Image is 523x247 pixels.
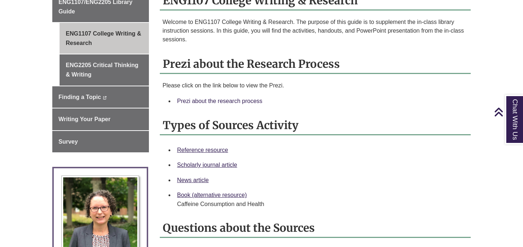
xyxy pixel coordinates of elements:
[52,86,149,108] a: Finding a Topic
[58,94,101,100] span: Finding a Topic
[160,116,471,135] h2: Types of Sources Activity
[177,192,247,198] a: Book (alternative resource)
[177,162,237,168] a: Scholarly journal article
[52,108,149,130] a: Writing Your Paper
[60,23,149,54] a: ENG1107 College Writing & Research
[177,177,209,183] a: News article
[102,96,106,99] i: This link opens in a new window
[160,55,471,74] h2: Prezi about the Research Process
[58,116,110,122] span: Writing Your Paper
[177,200,465,209] div: Caffeine Consumption and Health
[177,147,228,153] a: Reference resource
[177,98,263,104] a: Prezi about the research process
[60,54,149,85] a: ENG2205 Critical Thinking & Writing
[494,107,521,117] a: Back to Top
[163,81,468,90] p: Please click on the link below to view the Prezi.
[160,219,471,238] h2: Questions about the Sources
[52,131,149,153] a: Survey
[58,139,78,145] span: Survey
[163,18,468,44] p: Welcome to ENG1107 College Writing & Research. The purpose of this guide is to supplement the in-...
